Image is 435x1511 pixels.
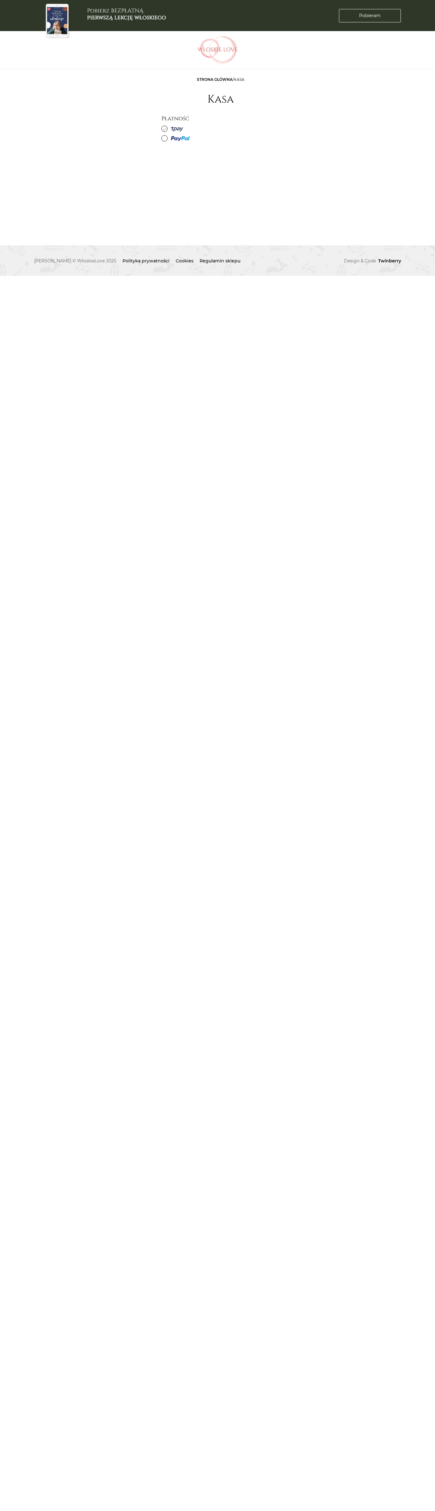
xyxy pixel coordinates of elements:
[197,36,238,64] img: Włoskielove
[87,7,166,21] h3: Pobierz BEZPŁATNĄ
[200,258,240,264] a: Regulamin sklepu
[197,77,233,82] a: Strona główna
[234,77,244,82] span: Kasa
[376,258,401,264] a: Twinberry
[359,12,381,19] span: Pobieram
[176,258,193,264] a: Cookies
[34,258,116,264] span: [PERSON_NAME] © WłoskieLove 2025
[161,115,280,122] h2: Płatność
[123,258,169,264] a: Polityka prywatności
[87,14,166,21] b: pierwszą lekcję włoskiego
[339,9,401,22] a: Pobieram
[314,258,401,264] p: Design & Code
[197,77,244,82] span: /
[207,93,234,106] h1: Kasa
